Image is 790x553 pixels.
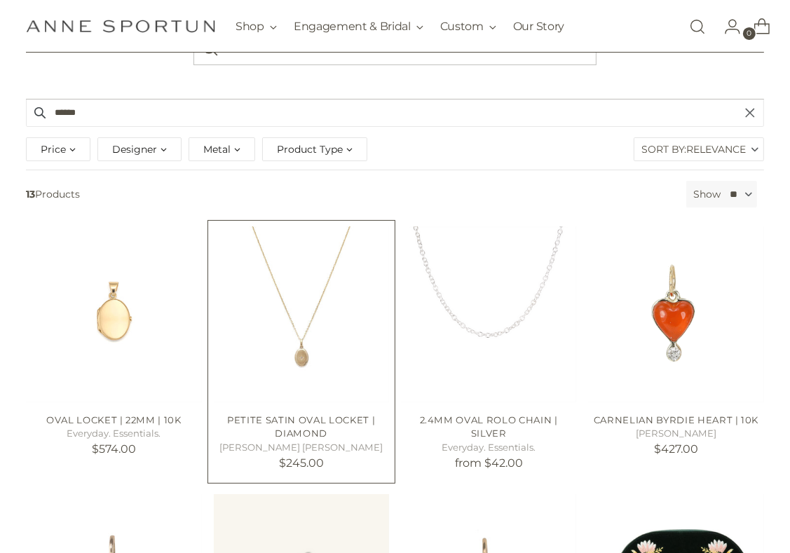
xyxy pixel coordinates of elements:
a: Open search modal [683,13,711,41]
a: Open cart modal [742,13,770,41]
label: Sort By:Relevance [634,138,763,161]
button: Custom [440,11,496,42]
h5: [PERSON_NAME] [PERSON_NAME] [214,441,389,455]
a: PETITE SATIN OVAL LOCKET | DIAMOND [214,226,389,402]
span: $574.00 [92,442,136,456]
a: Carnelian Byrdie Heart | 10k [588,226,763,402]
a: Oval Locket | 22mm | 10k [46,414,182,425]
h5: Everyday. Essentials. [26,427,201,441]
p: from $42.00 [401,455,576,472]
h5: [PERSON_NAME] [588,427,763,441]
span: Products [20,181,681,207]
span: 0 [743,27,756,40]
span: Metal [203,142,231,157]
span: Product Type [277,142,343,157]
span: Relevance [686,138,746,161]
span: $427.00 [654,442,698,456]
a: PETITE SATIN OVAL LOCKET | DIAMOND [227,414,375,439]
button: Shop [236,11,277,42]
span: Designer [112,142,157,157]
h5: Everyday. Essentials. [401,441,576,455]
b: 13 [26,188,35,200]
a: 2.4mm Oval Rolo Chain | Silver [420,414,558,439]
a: Oval Locket | 22mm | 10k [26,226,201,402]
a: Anne Sportun Fine Jewellery [26,20,215,33]
button: Engagement & Bridal [294,11,423,42]
a: 2.4mm Oval Rolo Chain | Silver [401,226,576,402]
input: Search products [26,99,764,127]
span: Price [41,142,66,157]
a: Carnelian Byrdie Heart | 10k [594,414,758,425]
a: Our Story [513,11,564,42]
a: Go to the account page [713,13,741,41]
label: Show [693,187,721,202]
span: $245.00 [279,456,324,470]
